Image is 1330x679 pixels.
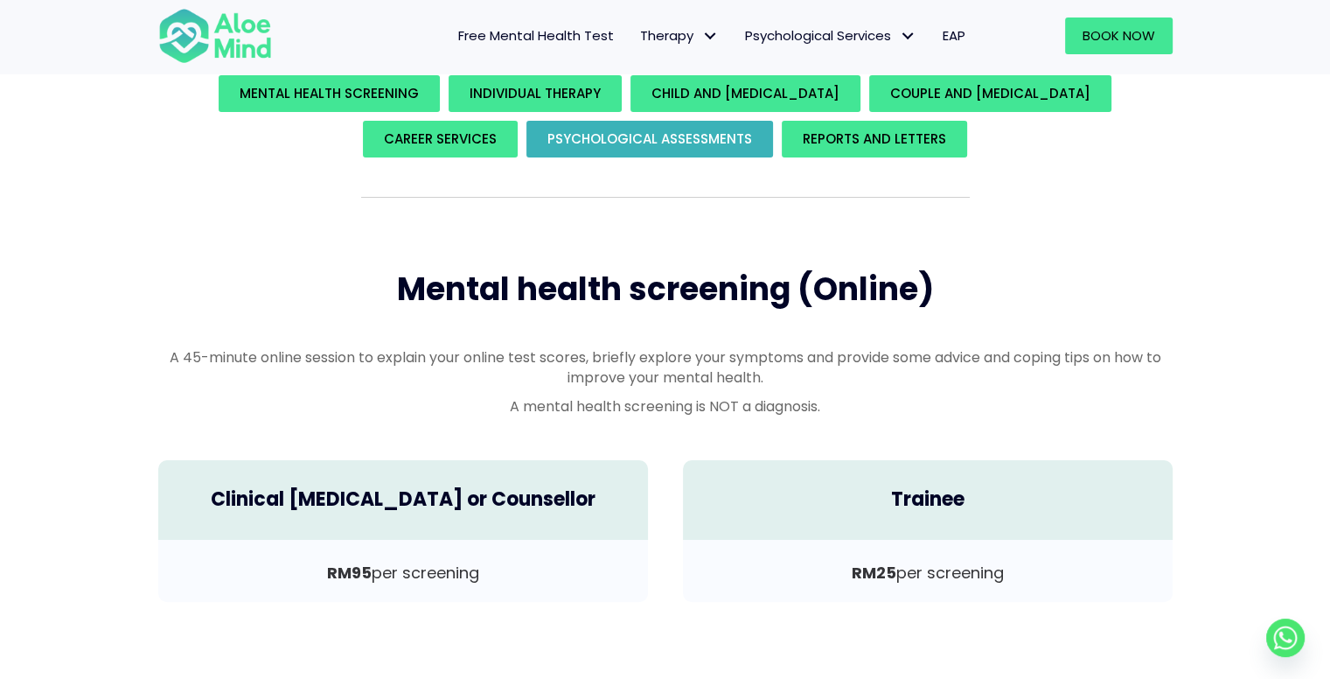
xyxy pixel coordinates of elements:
[295,17,978,54] nav: Menu
[158,7,272,65] img: Aloe mind Logo
[158,396,1173,416] p: A mental health screening is NOT a diagnosis.
[700,562,1155,584] p: per screening
[449,75,622,112] a: Individual Therapy
[327,562,372,584] b: RM95
[943,26,965,45] span: EAP
[240,84,419,102] span: Mental Health Screening
[158,71,1173,162] div: What are you looking for?
[852,562,896,584] b: RM25
[803,129,946,148] span: REPORTS AND LETTERS
[930,17,978,54] a: EAP
[732,17,930,54] a: Psychological ServicesPsychological Services: submenu
[869,75,1111,112] a: Couple and [MEDICAL_DATA]
[1065,17,1173,54] a: Book Now
[176,562,630,584] p: per screening
[640,26,719,45] span: Therapy
[445,17,627,54] a: Free Mental Health Test
[219,75,440,112] a: Mental Health Screening
[1266,619,1305,657] a: Whatsapp
[651,84,839,102] span: Child and [MEDICAL_DATA]
[470,84,601,102] span: Individual Therapy
[745,26,916,45] span: Psychological Services
[895,24,921,49] span: Psychological Services: submenu
[363,121,518,157] a: Career Services
[547,129,752,148] span: Psychological assessments
[1083,26,1155,45] span: Book Now
[458,26,614,45] span: Free Mental Health Test
[158,347,1173,388] p: A 45-minute online session to explain your online test scores, briefly explore your symptoms and ...
[782,121,967,157] a: REPORTS AND LETTERS
[627,17,732,54] a: TherapyTherapy: submenu
[630,75,860,112] a: Child and [MEDICAL_DATA]
[700,486,1155,514] h4: Trainee
[890,84,1090,102] span: Couple and [MEDICAL_DATA]
[397,267,934,311] span: Mental health screening (Online)
[526,121,773,157] a: Psychological assessments
[176,486,630,514] h4: Clinical [MEDICAL_DATA] or Counsellor
[698,24,723,49] span: Therapy: submenu
[384,129,497,148] span: Career Services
